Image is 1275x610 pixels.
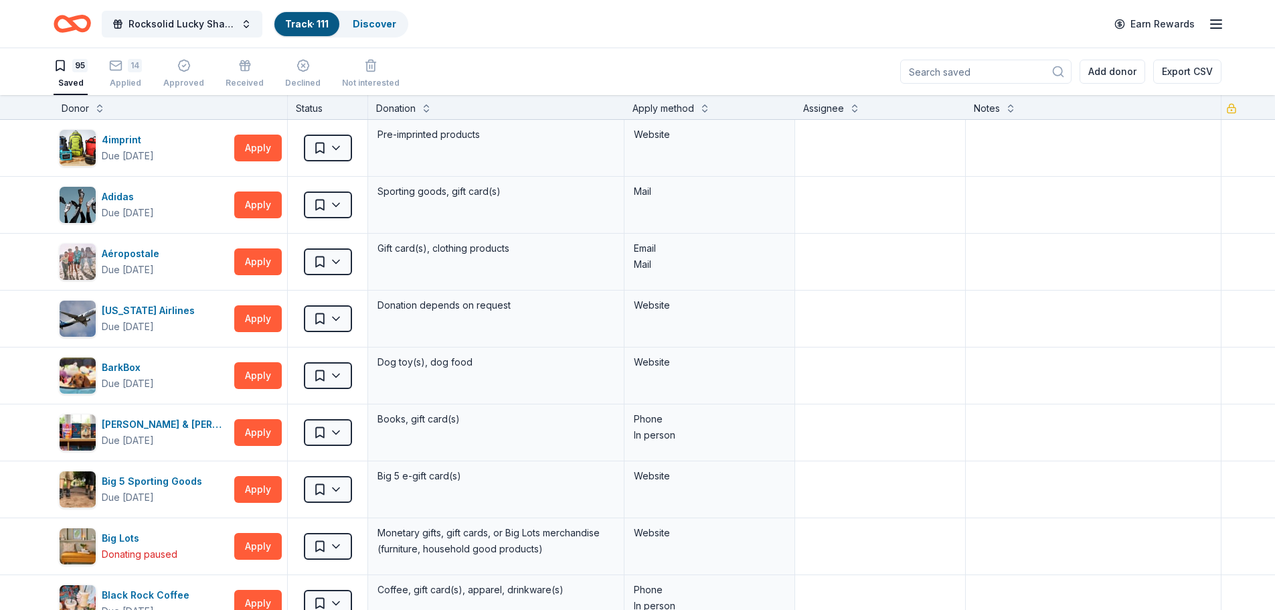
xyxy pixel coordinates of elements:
a: Discover [353,18,396,29]
a: Earn Rewards [1106,12,1203,36]
div: Gift card(s), clothing products [376,239,616,258]
div: Books, gift card(s) [376,410,616,429]
button: Received [226,54,264,95]
div: Saved [54,78,88,88]
div: Assignee [803,100,844,117]
button: Image for Big LotsBig LotsDonating paused [59,528,229,565]
div: Due [DATE] [102,489,154,506]
span: Rocksolid Lucky Shamrock Auction [129,16,236,32]
img: Image for 4imprint [60,130,96,166]
div: Coffee, gift card(s), apparel, drinkware(s) [376,581,616,599]
div: Donation [376,100,416,117]
div: Donating paused [102,546,177,562]
div: Status [288,95,368,119]
div: Email [634,240,785,256]
div: Dog toy(s), dog food [376,353,616,372]
div: Website [634,354,785,370]
div: Website [634,127,785,143]
div: Phone [634,411,785,427]
button: 95Saved [54,54,88,95]
button: Image for Alaska Airlines[US_STATE] AirlinesDue [DATE] [59,300,229,337]
div: Mail [634,183,785,200]
img: Image for Alaska Airlines [60,301,96,337]
div: Due [DATE] [102,205,154,221]
div: Aéropostale [102,246,165,262]
div: Big Lots [102,530,177,546]
div: Big 5 e-gift card(s) [376,467,616,485]
button: Apply [234,476,282,503]
div: Due [DATE] [102,319,154,335]
div: Adidas [102,189,154,205]
button: Rocksolid Lucky Shamrock Auction [102,11,262,37]
div: Notes [974,100,1000,117]
div: In person [634,427,785,443]
div: Approved [163,78,204,88]
div: 14 [128,59,142,72]
a: Home [54,8,91,40]
div: Declined [285,78,321,88]
button: Image for 4imprint4imprintDue [DATE] [59,129,229,167]
div: [US_STATE] Airlines [102,303,200,319]
div: Due [DATE] [102,376,154,392]
img: Image for Aéropostale [60,244,96,280]
button: Apply [234,419,282,446]
a: Track· 111 [285,18,329,29]
input: Search saved [900,60,1072,84]
div: Mail [634,256,785,273]
img: Image for BarkBox [60,358,96,394]
div: Monetary gifts, gift cards, or Big Lots merchandise (furniture, household good products) [376,524,616,558]
button: Track· 111Discover [273,11,408,37]
div: Donation depends on request [376,296,616,315]
div: Apply method [632,100,694,117]
button: Not interested [342,54,400,95]
button: Add donor [1080,60,1145,84]
button: Apply [234,248,282,275]
button: Apply [234,135,282,161]
img: Image for Big Lots [60,528,96,564]
img: Image for Barnes & Noble [60,414,96,451]
div: Sporting goods, gift card(s) [376,182,616,201]
button: Apply [234,362,282,389]
button: Image for AdidasAdidasDue [DATE] [59,186,229,224]
img: Image for Adidas [60,187,96,223]
div: BarkBox [102,360,154,376]
div: Big 5 Sporting Goods [102,473,207,489]
div: Website [634,525,785,541]
button: Approved [163,54,204,95]
div: Due [DATE] [102,262,154,278]
div: [PERSON_NAME] & [PERSON_NAME] [102,416,229,433]
button: Export CSV [1153,60,1221,84]
button: Image for Big 5 Sporting GoodsBig 5 Sporting GoodsDue [DATE] [59,471,229,508]
img: Image for Big 5 Sporting Goods [60,471,96,508]
button: Apply [234,192,282,218]
div: 4imprint [102,132,154,148]
button: Apply [234,533,282,560]
button: Image for AéropostaleAéropostaleDue [DATE] [59,243,229,281]
div: Pre-imprinted products [376,125,616,144]
div: Black Rock Coffee [102,587,195,603]
div: Due [DATE] [102,433,154,449]
div: Due [DATE] [102,148,154,164]
button: Apply [234,305,282,332]
button: 14Applied [109,54,142,95]
div: Not interested [342,78,400,88]
div: Phone [634,582,785,598]
div: Website [634,468,785,484]
button: Declined [285,54,321,95]
div: Applied [109,78,142,88]
div: Received [226,78,264,88]
div: Website [634,297,785,313]
button: Image for Barnes & Noble[PERSON_NAME] & [PERSON_NAME]Due [DATE] [59,414,229,451]
button: Image for BarkBoxBarkBoxDue [DATE] [59,357,229,394]
div: 95 [72,59,88,72]
div: Donor [62,100,89,117]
